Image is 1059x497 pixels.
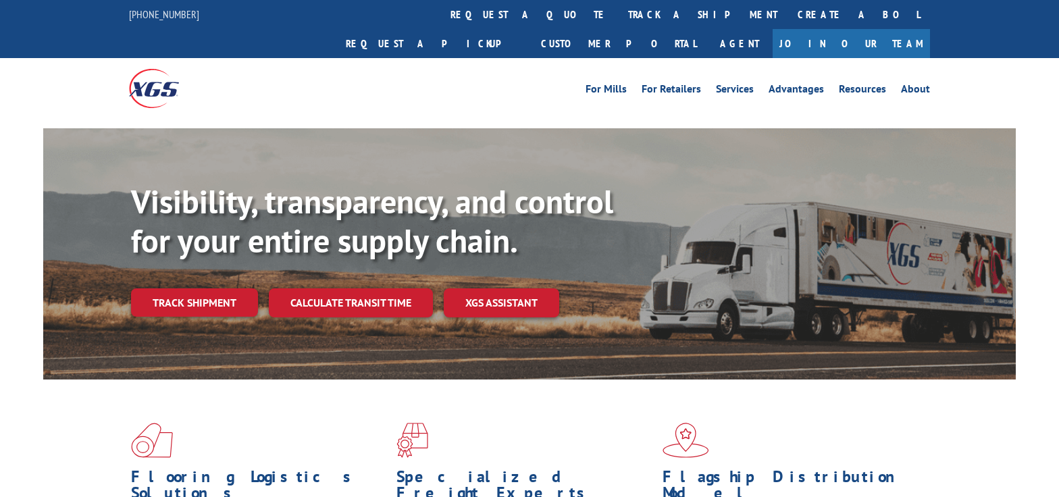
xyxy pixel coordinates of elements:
[663,423,709,458] img: xgs-icon-flagship-distribution-model-red
[269,288,433,317] a: Calculate transit time
[131,288,258,317] a: Track shipment
[444,288,559,317] a: XGS ASSISTANT
[131,180,613,261] b: Visibility, transparency, and control for your entire supply chain.
[396,423,428,458] img: xgs-icon-focused-on-flooring-red
[586,84,627,99] a: For Mills
[336,29,531,58] a: Request a pickup
[839,84,886,99] a: Resources
[706,29,773,58] a: Agent
[716,84,754,99] a: Services
[901,84,930,99] a: About
[769,84,824,99] a: Advantages
[531,29,706,58] a: Customer Portal
[642,84,701,99] a: For Retailers
[131,423,173,458] img: xgs-icon-total-supply-chain-intelligence-red
[773,29,930,58] a: Join Our Team
[129,7,199,21] a: [PHONE_NUMBER]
